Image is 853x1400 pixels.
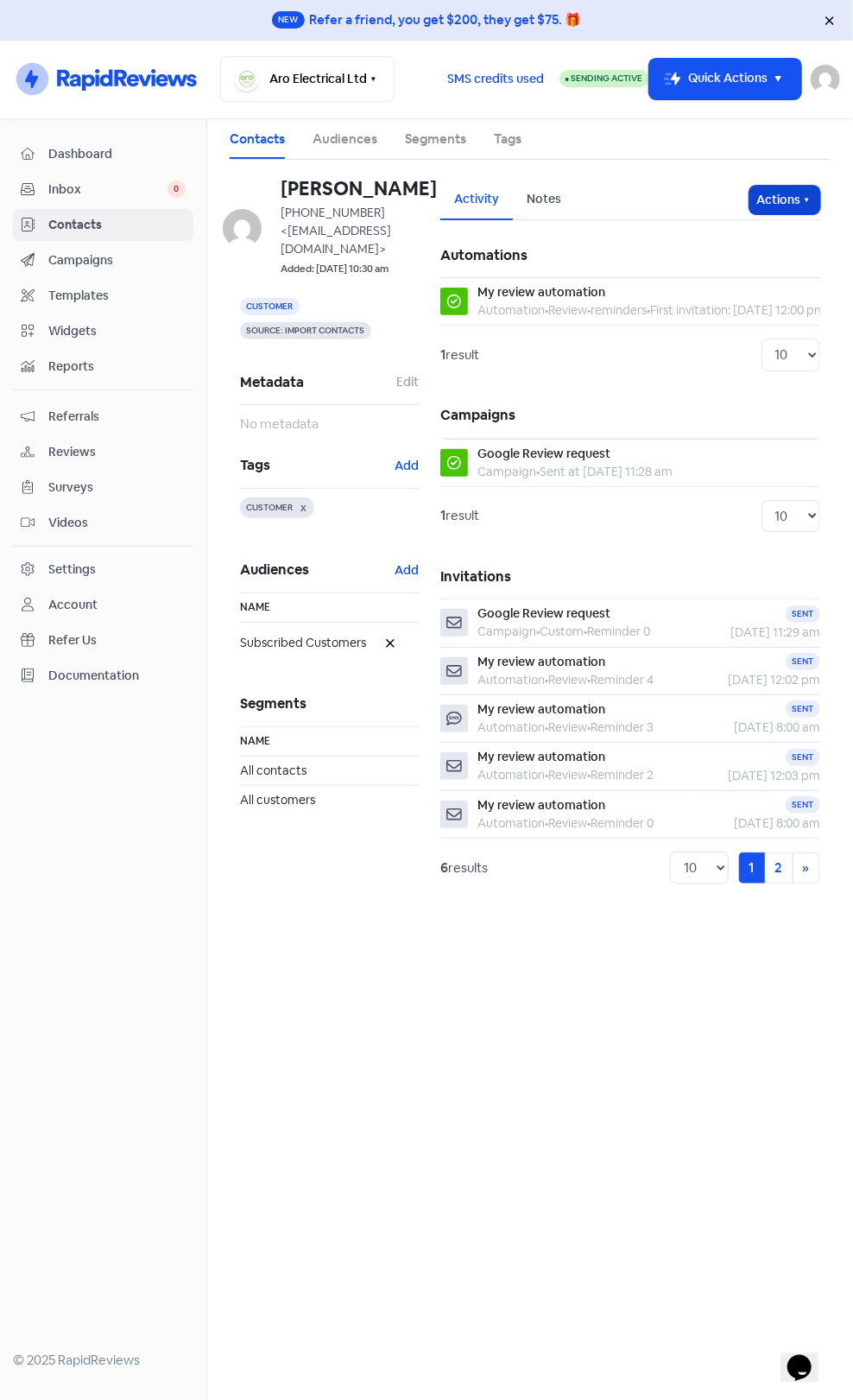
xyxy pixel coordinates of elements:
[272,11,305,29] span: New
[454,190,499,208] div: Activity
[13,174,193,206] a: Inbox 0
[240,453,394,478] span: Tags
[48,216,186,234] span: Contacts
[477,623,650,641] div: Campaign Custom Reminder 0
[48,408,186,426] span: Referrals
[545,719,548,735] b: •
[247,502,294,513] span: CUSTOMER
[536,624,540,639] b: •
[440,394,820,438] h5: Campaigns
[477,445,610,463] div: Google Review request
[477,766,654,784] div: Automation Review Reminder 2
[477,283,605,301] div: My review automation
[477,701,605,717] span: My review automation
[167,181,186,198] span: 0
[477,654,605,669] span: My review automation
[240,763,306,778] span: All contacts
[313,130,377,149] a: Audiences
[240,558,394,582] span: Audiences
[477,605,610,621] span: Google Review request
[786,796,820,814] div: Sent
[240,298,300,315] span: Customer
[587,302,591,318] b: •
[48,631,186,649] span: Refer Us
[477,464,536,479] span: Campaign
[13,472,193,504] a: Surveys
[240,371,395,395] span: Metadata
[477,797,605,813] span: My review automation
[440,234,820,278] h5: Automations
[48,596,98,614] div: Account
[240,593,420,623] th: Name
[281,180,437,198] h6: [PERSON_NAME]
[591,302,647,318] span: reminders
[223,209,262,248] img: 2ab0e9ae29709688ae490976e329689a
[571,73,642,84] span: Sending Active
[811,65,840,94] img: User
[48,181,167,199] span: Inbox
[48,251,186,269] span: Campaigns
[749,186,820,214] button: Actions
[545,767,548,782] b: •
[650,302,825,318] span: First invitation: [DATE] 12:00 pm
[440,859,448,876] strong: 6
[48,561,96,579] div: Settings
[433,69,559,86] a: SMS credits used
[440,507,445,523] strong: 1
[545,815,548,831] b: •
[13,1352,193,1371] div: © 2025 RapidReviews
[764,852,793,884] a: 2
[708,767,820,785] div: [DATE] 12:03 pm
[477,302,545,318] span: Automation
[309,10,581,30] div: Refer a friend, you get $200, they get $75. 🎁
[13,589,193,621] a: Account
[708,624,820,642] div: [DATE] 11:29 am
[240,415,420,434] div: No metadata
[708,719,820,737] div: [DATE] 8:00 am
[559,69,649,89] a: Sending Active
[281,262,389,277] small: Added: [DATE] 10:30 am
[230,130,285,149] a: Contacts
[48,322,186,340] span: Widgets
[477,749,605,764] span: My review automation
[240,634,377,652] span: Subscribed Customers
[48,358,186,376] span: Reports
[739,852,766,884] a: 1
[13,624,193,656] a: Refer Us
[477,671,654,689] div: Automation Review Reminder 4
[647,302,650,318] b: •
[786,653,820,670] div: Sent
[803,859,810,876] span: »
[13,244,193,276] a: Campaigns
[13,315,193,347] a: Widgets
[786,605,820,623] div: Sent
[13,209,193,241] a: Contacts
[540,464,673,479] span: Sent at [DATE] 11:28 am
[13,138,193,170] a: Dashboard
[394,456,420,476] button: Add
[13,401,193,433] a: Referrals
[527,190,561,208] div: Notes
[13,554,193,586] a: Settings
[780,1331,836,1383] iframe: chat widget
[48,514,186,532] span: Videos
[48,443,186,461] span: Reviews
[405,130,466,149] a: Segments
[440,346,445,363] strong: 1
[440,555,820,599] h5: Invitations
[240,322,371,339] span: Source: Import contacts
[440,345,479,365] div: result
[13,660,193,692] a: Documentation
[440,506,479,526] div: result
[587,815,591,831] b: •
[477,814,654,833] div: Automation Review Reminder 0
[448,70,545,88] span: SMS credits used
[587,672,591,687] b: •
[584,624,587,639] b: •
[477,719,654,737] div: Automation Review Reminder 3
[48,667,186,685] span: Documentation
[281,204,437,258] div: [PHONE_NUMBER]
[220,56,395,102] button: Aro Electrical Ltd
[793,852,821,884] a: Next
[708,814,820,833] div: [DATE] 8:00 am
